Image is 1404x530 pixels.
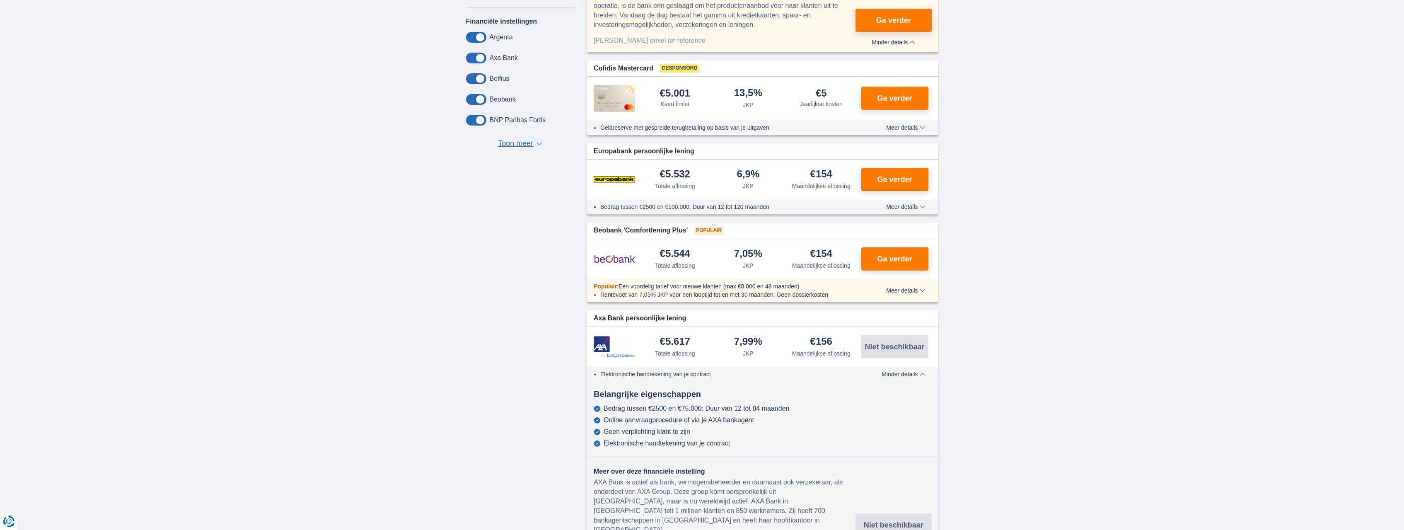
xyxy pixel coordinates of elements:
[743,101,754,109] div: JKP
[810,249,832,260] div: €154
[594,467,855,477] div: Meer over deze financiële instelling
[694,227,723,235] span: Populair
[600,290,856,299] li: Rentevoet van 7,05% JKP voor een looptijd tot en met 30 maanden; Geen dossierkosten
[886,288,925,293] span: Meer details
[490,96,516,103] label: Beobank
[855,36,931,46] button: Minder details
[536,142,542,145] span: ▼
[587,282,863,290] div: :
[466,18,537,25] label: Financiële instellingen
[660,88,690,98] div: €5.001
[594,64,653,73] span: Cofidis Mastercard
[490,54,518,62] label: Axa Bank
[490,75,510,82] label: Belfius
[655,261,695,270] div: Totale aflossing
[734,249,762,260] div: 7,05%
[875,371,931,378] button: Minder details
[800,100,843,108] div: Jaarlijkse kosten
[660,336,690,348] div: €5.617
[792,349,851,358] div: Maandelijkse aflossing
[495,138,545,150] button: Toon meer ▼
[594,314,686,323] span: Axa Bank persoonlijke lening
[600,203,856,211] li: Bedrag tussen €2500 en €100.000; Duur van 12 tot 120 maanden
[877,176,912,183] span: Ga verder
[861,335,928,358] button: Niet beschikbaar
[865,343,924,351] span: Niet beschikbaar
[594,336,635,358] img: product.pl.alt Axa Bank
[864,521,923,529] span: Niet beschikbaar
[855,9,931,32] button: Ga verder
[490,116,546,124] label: BNP Paribas Fortis
[810,169,832,180] div: €154
[876,17,911,24] span: Ga verder
[861,247,928,271] button: Ga verder
[861,168,928,191] button: Ga verder
[792,261,851,270] div: Maandelijkse aflossing
[594,249,635,269] img: product.pl.alt Beobank
[660,100,689,108] div: Kaart limiet
[877,255,912,263] span: Ga verder
[594,169,635,190] img: product.pl.alt Europabank
[743,349,754,358] div: JKP
[594,226,688,235] span: Beobank 'Comfortlening Plus'
[882,371,925,377] span: Minder details
[734,88,762,99] div: 13,5%
[587,388,938,400] div: Belangrijke eigenschappen
[594,36,855,46] div: [PERSON_NAME] enkel ter referentie
[792,182,851,190] div: Maandelijkse aflossing
[880,287,931,294] button: Meer details
[660,249,690,260] div: €5.544
[619,283,800,290] span: Een voordelig tarief voor nieuwe klanten (max €8.000 en 48 maanden)
[743,182,754,190] div: JKP
[604,440,730,447] div: Elektronische handtekening van je contract
[604,416,754,424] div: Online aanvraagprocedure of via je AXA bankagent
[877,94,912,102] span: Ga verder
[660,169,690,180] div: €5.532
[604,405,789,412] div: Bedrag tussen €2500 en €75.000; Duur van 12 tot 84 maanden
[655,182,695,190] div: Totale aflossing
[660,64,699,73] span: Gesponsord
[886,125,925,131] span: Meer details
[743,261,754,270] div: JKP
[816,88,827,98] div: €5
[880,124,931,131] button: Meer details
[872,39,915,45] span: Minder details
[594,147,694,156] span: Europabank persoonlijke lening
[594,85,635,111] img: product.pl.alt Cofidis CC
[600,370,856,378] li: Elektronische handtekening van je contract
[600,123,856,132] li: Geldreserve met gespreide terugbetaling op basis van je uitgaven
[880,203,931,210] button: Meer details
[498,138,533,149] span: Toon meer
[655,349,695,358] div: Totale aflossing
[861,87,928,110] button: Ga verder
[490,34,513,41] label: Argenta
[594,283,617,290] span: Populair
[737,169,759,180] div: 6,9%
[886,204,925,210] span: Meer details
[734,336,762,348] div: 7,99%
[604,428,690,436] div: Geen verplichting klant te zijn
[810,336,832,348] div: €156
